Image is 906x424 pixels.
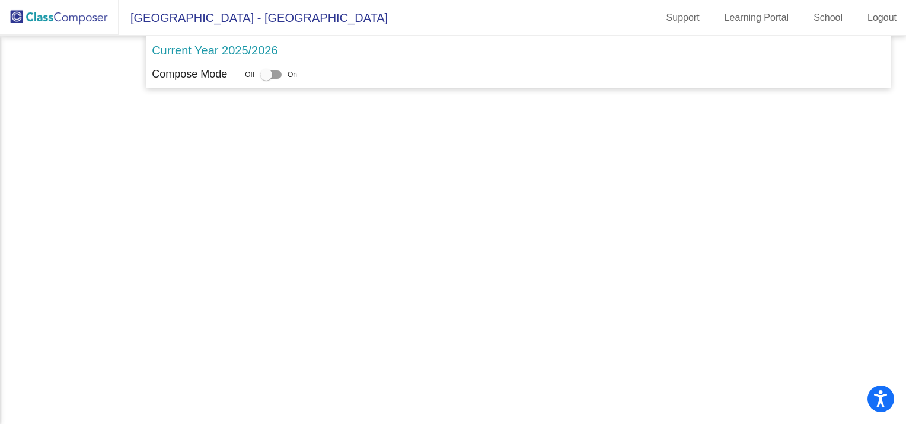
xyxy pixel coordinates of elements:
span: Off [245,69,254,80]
a: Support [657,8,709,27]
a: School [804,8,852,27]
span: On [288,69,297,80]
a: Learning Portal [715,8,799,27]
p: Compose Mode [152,66,227,82]
p: Current Year 2025/2026 [152,41,277,59]
a: Logout [858,8,906,27]
span: [GEOGRAPHIC_DATA] - [GEOGRAPHIC_DATA] [119,8,388,27]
